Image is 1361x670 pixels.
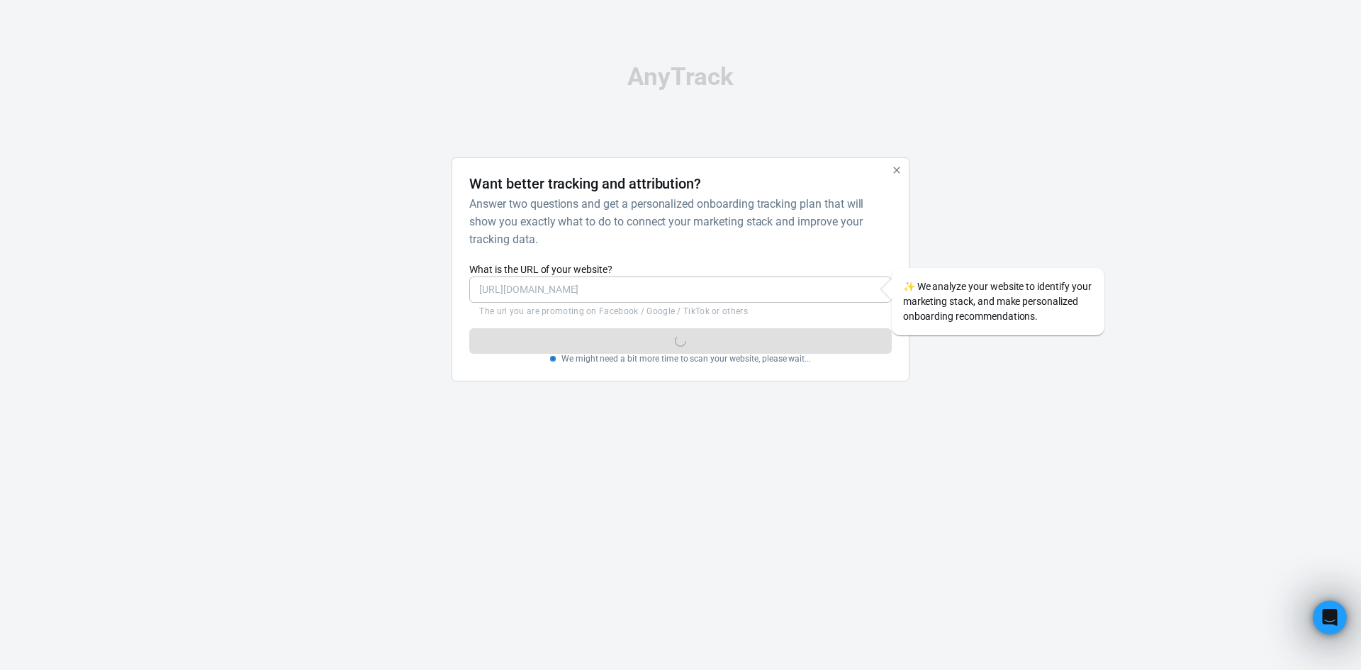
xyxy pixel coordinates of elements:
[903,281,915,292] span: sparkles
[469,175,701,192] h4: Want better tracking and attribution?
[469,195,885,248] h6: Answer two questions and get a personalized onboarding tracking plan that will show you exactly w...
[561,354,811,364] p: We might need a bit more time to scan your website, please wait...
[469,277,891,303] input: https://yourwebsite.com/landing-page
[479,306,881,317] p: The url you are promoting on Facebook / Google / TikTok or others
[326,65,1035,89] div: AnyTrack
[892,268,1104,335] div: We analyze your website to identify your marketing stack, and make personalized onboarding recomm...
[1313,601,1347,635] iframe: Intercom live chat
[469,262,891,277] label: What is the URL of your website?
